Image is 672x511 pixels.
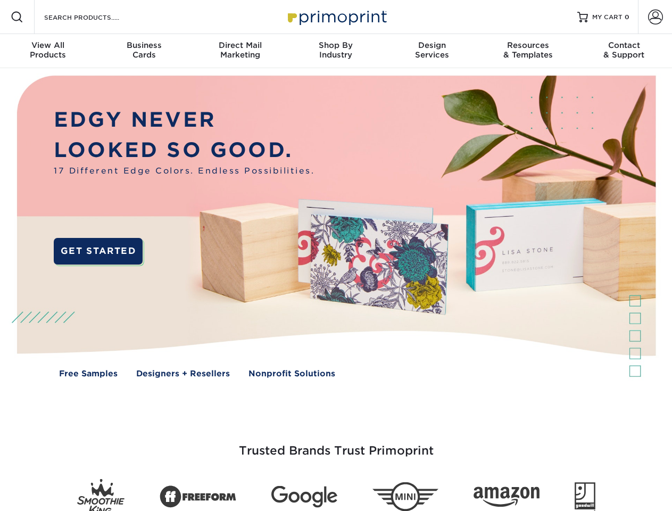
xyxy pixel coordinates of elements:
span: Shop By [288,40,384,50]
a: Free Samples [59,368,118,380]
span: Direct Mail [192,40,288,50]
div: & Support [576,40,672,60]
a: Shop ByIndustry [288,34,384,68]
a: Nonprofit Solutions [248,368,335,380]
span: 17 Different Edge Colors. Endless Possibilities. [54,165,314,177]
img: Amazon [474,487,540,507]
span: Contact [576,40,672,50]
input: SEARCH PRODUCTS..... [43,11,147,23]
div: Industry [288,40,384,60]
span: Business [96,40,192,50]
h3: Trusted Brands Trust Primoprint [25,418,648,471]
div: & Templates [480,40,576,60]
a: Contact& Support [576,34,672,68]
div: Marketing [192,40,288,60]
a: GET STARTED [54,238,143,265]
span: Design [384,40,480,50]
a: Direct MailMarketing [192,34,288,68]
a: Resources& Templates [480,34,576,68]
a: Designers + Resellers [136,368,230,380]
img: Goodwill [575,482,595,511]
p: EDGY NEVER [54,105,314,135]
a: BusinessCards [96,34,192,68]
a: DesignServices [384,34,480,68]
span: 0 [625,13,629,21]
img: Primoprint [283,5,389,28]
p: LOOKED SO GOOD. [54,135,314,166]
span: MY CART [592,13,623,22]
img: Google [271,486,337,508]
span: Resources [480,40,576,50]
div: Services [384,40,480,60]
div: Cards [96,40,192,60]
